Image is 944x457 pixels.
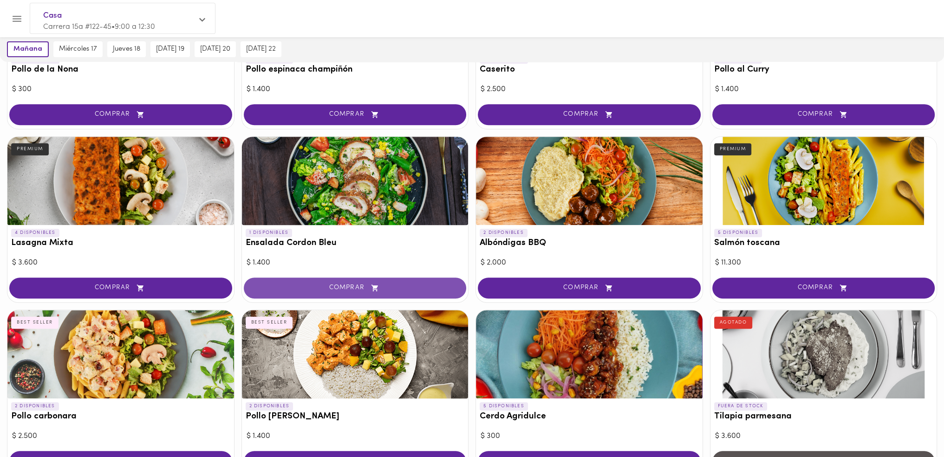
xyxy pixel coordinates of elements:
[476,310,703,398] div: Cerdo Agridulce
[11,402,59,411] p: 2 DISPONIBLES
[107,41,146,57] button: jueves 18
[247,84,464,95] div: $ 1.400
[710,310,937,398] div: Tilapia parmesana
[53,41,103,57] button: miércoles 17
[724,111,924,119] span: COMPRAR
[255,111,455,119] span: COMPRAR
[43,10,193,22] span: Casa
[715,84,932,95] div: $ 1.400
[246,402,293,411] p: 2 DISPONIBLES
[710,137,937,225] div: Salmón toscana
[9,278,232,298] button: COMPRAR
[246,65,465,75] h3: Pollo espinaca champiñón
[21,284,221,292] span: COMPRAR
[714,65,933,75] h3: Pollo al Curry
[480,238,699,248] h3: Albóndigas BBQ
[715,258,932,268] div: $ 11.300
[246,412,465,422] h3: Pollo [PERSON_NAME]
[247,431,464,442] div: $ 1.400
[13,45,42,53] span: mañana
[715,431,932,442] div: $ 3.600
[242,310,469,398] div: Pollo Tikka Massala
[714,317,753,329] div: AGOTADO
[480,65,699,75] h3: Caserito
[11,229,59,237] p: 4 DISPONIBLES
[244,104,467,125] button: COMPRAR
[478,104,701,125] button: COMPRAR
[480,402,528,411] p: 5 DISPONIBLES
[476,137,703,225] div: Albóndigas BBQ
[480,229,527,237] p: 2 DISPONIBLES
[481,258,698,268] div: $ 2.000
[724,284,924,292] span: COMPRAR
[255,284,455,292] span: COMPRAR
[12,431,229,442] div: $ 2.500
[156,45,184,53] span: [DATE] 19
[712,104,935,125] button: COMPRAR
[890,403,935,448] iframe: Messagebird Livechat Widget
[11,317,59,329] div: BEST SELLER
[59,45,97,53] span: miércoles 17
[200,45,230,53] span: [DATE] 20
[714,412,933,422] h3: Tilapia parmesana
[246,238,465,248] h3: Ensalada Cordon Bleu
[246,317,293,329] div: BEST SELLER
[246,45,276,53] span: [DATE] 22
[247,258,464,268] div: $ 1.400
[714,402,768,411] p: FUERA DE STOCK
[6,7,28,30] button: Menu
[11,143,49,155] div: PREMIUM
[712,278,935,298] button: COMPRAR
[11,238,230,248] h3: Lasagna Mixta
[241,41,281,57] button: [DATE] 22
[21,111,221,119] span: COMPRAR
[7,137,234,225] div: Lasagna Mixta
[12,258,229,268] div: $ 3.600
[714,238,933,248] h3: Salmón toscana
[7,310,234,398] div: Pollo carbonara
[480,412,699,422] h3: Cerdo Agridulce
[478,278,701,298] button: COMPRAR
[113,45,140,53] span: jueves 18
[489,111,689,119] span: COMPRAR
[489,284,689,292] span: COMPRAR
[195,41,236,57] button: [DATE] 20
[714,143,752,155] div: PREMIUM
[246,229,293,237] p: 1 DISPONIBLES
[11,412,230,422] h3: Pollo carbonara
[714,229,762,237] p: 5 DISPONIBLES
[43,23,155,31] span: Carrera 15a #122-45 • 9:00 a 12:30
[7,41,49,57] button: mañana
[150,41,190,57] button: [DATE] 19
[11,65,230,75] h3: Pollo de la Nona
[242,137,469,225] div: Ensalada Cordon Bleu
[12,84,229,95] div: $ 300
[481,431,698,442] div: $ 300
[481,84,698,95] div: $ 2.500
[9,104,232,125] button: COMPRAR
[244,278,467,298] button: COMPRAR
